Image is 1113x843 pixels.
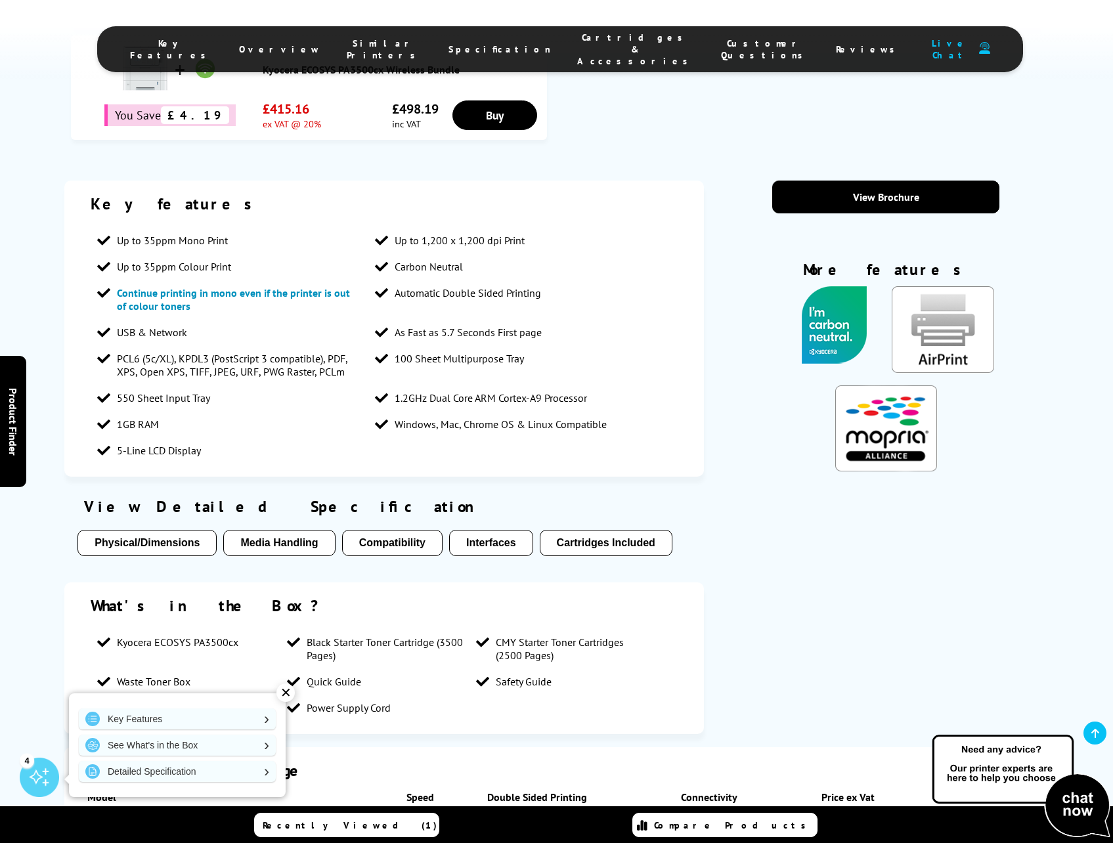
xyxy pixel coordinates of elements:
button: Physical/Dimensions [77,530,217,556]
span: Safety Guide [496,675,552,688]
img: Mopria Certified [835,385,938,471]
span: ex VAT @ 20% [263,118,321,130]
span: Product Finder [7,388,20,456]
a: Detailed Specification [79,761,276,782]
span: 1.2GHz Dual Core ARM Cortex-A9 Processor [395,391,587,404]
span: Customer Questions [721,37,810,61]
span: Black Starter Toner Cartridge (3500 Pages) [307,636,463,662]
th: Speed [387,781,453,814]
div: More features [772,259,999,286]
span: Key Features [130,37,213,61]
div: Compare the Range [77,760,1035,781]
button: Interfaces [449,530,533,556]
span: Live Chat [928,37,972,61]
span: £498.19 [392,100,439,118]
span: Recently Viewed (1) [263,819,437,831]
span: Up to 35ppm Mono Print [117,234,228,247]
a: Compare Products [632,813,818,837]
a: Key Features [79,708,276,729]
span: 5-Line LCD Display [117,444,201,457]
span: Up to 1,200 x 1,200 dpi Print [395,234,525,247]
div: ✕ [276,683,295,702]
span: Up to 35ppm Colour Print [117,260,231,273]
button: Media Handling [223,530,335,556]
span: Automatic Double Sided Printing [395,286,541,299]
span: 100 Sheet Multipurpose Tray [395,352,524,365]
a: KeyFeatureModal346 [789,353,881,366]
a: See What's in the Box [79,735,276,756]
span: Windows, Mac, Chrome OS & Linux Compatible [395,418,607,431]
img: Carbon Neutral Printing [789,286,881,364]
a: Buy [452,100,537,130]
img: Open Live Chat window [929,733,1113,840]
span: Compare Products [654,819,813,831]
span: As Fast as 5.7 Seconds First page [395,326,542,339]
span: CMY Starter Toner Cartridges (2500 Pages) [496,636,652,662]
a: KeyFeatureModal85 [892,362,994,376]
div: What's in the Box? [91,595,678,616]
span: Power Supply Cord [307,701,391,714]
div: You Save [104,104,236,126]
span: Similar Printers [347,37,422,61]
span: Carbon Neutral [395,260,463,273]
span: Quick Guide [307,675,361,688]
span: £415.16 [263,100,321,118]
span: Kyocera ECOSYS PA3500cx [117,636,238,649]
a: KeyFeatureModal324 [835,461,938,474]
span: 550 Sheet Input Tray [117,391,210,404]
img: user-headset-duotone.svg [979,42,990,54]
span: Overview [239,43,320,55]
button: Compatibility [342,530,443,556]
span: Waste Toner Box [117,675,190,688]
span: inc VAT [392,118,439,130]
th: Double Sided Printing [453,781,621,814]
th: Price ex Vat [797,781,899,814]
span: Specification [448,43,551,55]
th: Connectivity [621,781,797,814]
a: Recently Viewed (1) [254,813,439,837]
a: View Brochure [772,181,999,213]
span: Continue printing in mono even if the printer is out of colour toners [117,286,350,313]
div: View Detailed Specification [77,496,691,517]
span: 1GB RAM [117,418,159,431]
div: Key features [91,194,678,214]
span: USB & Network [117,326,187,339]
th: Model [77,781,387,814]
span: £4.19 [161,106,229,124]
img: AirPrint [892,286,994,372]
span: PCL6 (5c/XL), KPDL3 (PostScript 3 compatible), PDF, XPS, Open XPS, TIFF, JPEG, URF, PWG Raster, PCLm [117,352,361,378]
button: Cartridges Included [540,530,672,556]
span: Reviews [836,43,902,55]
div: 4 [20,753,34,767]
span: Cartridges & Accessories [577,32,695,67]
